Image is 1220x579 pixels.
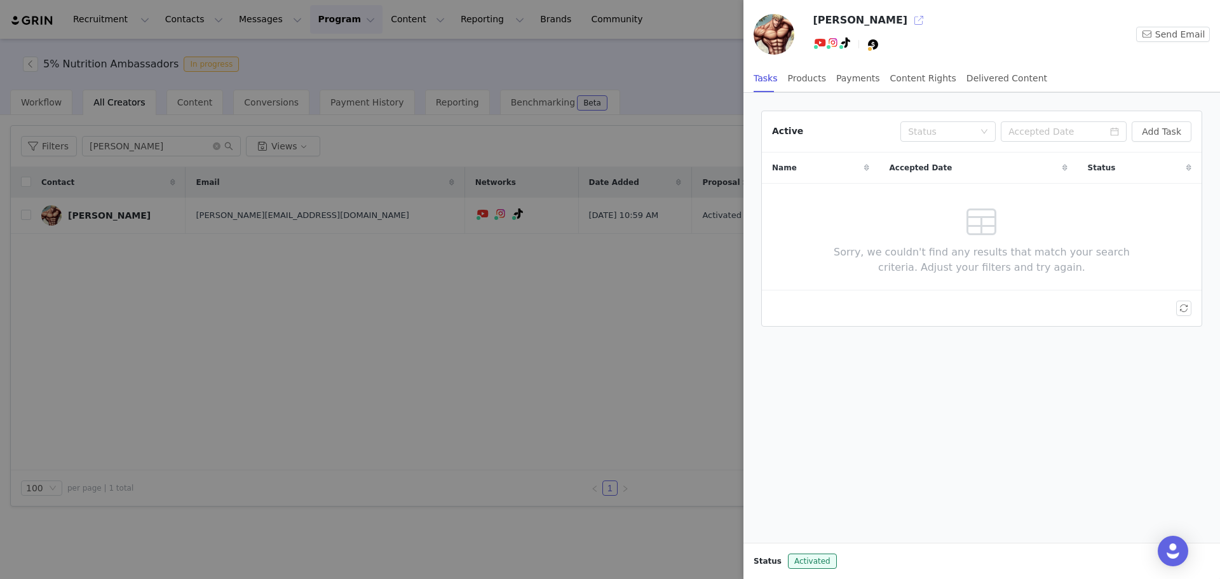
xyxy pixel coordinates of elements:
[1088,162,1116,174] span: Status
[890,64,956,93] div: Content Rights
[815,245,1149,275] span: Sorry, we couldn't find any results that match your search criteria. Adjust your filters and try ...
[966,64,1047,93] div: Delivered Content
[788,64,826,93] div: Products
[761,111,1202,327] article: Active
[1110,127,1119,136] i: icon: calendar
[1001,121,1127,142] input: Accepted Date
[1132,121,1191,142] button: Add Task
[772,162,797,174] span: Name
[1136,27,1210,42] button: Send Email
[828,37,838,48] img: instagram.svg
[788,554,837,569] span: Activated
[772,125,803,138] div: Active
[754,64,778,93] div: Tasks
[813,13,907,28] h3: [PERSON_NAME]
[836,64,880,93] div: Payments
[754,555,782,567] span: Status
[754,14,794,55] img: c0311b8a-2e9b-4625-8b14-25a507faa130.jpg
[980,128,988,137] i: icon: down
[908,125,974,138] div: Status
[1158,536,1188,566] div: Open Intercom Messenger
[890,162,952,174] span: Accepted Date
